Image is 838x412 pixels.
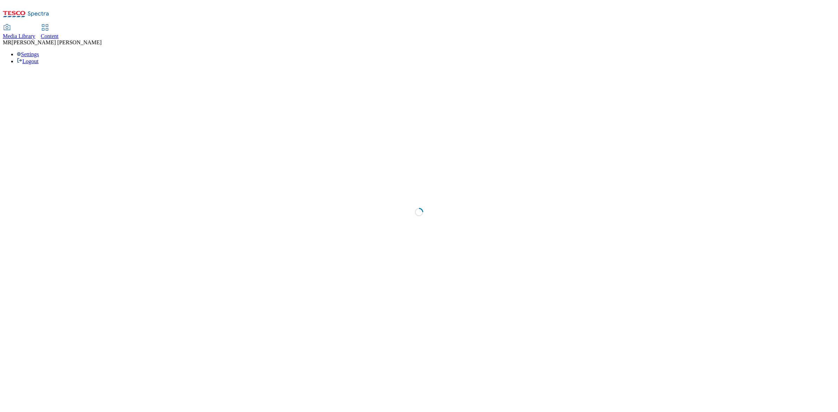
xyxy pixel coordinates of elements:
span: Content [41,33,59,39]
a: Media Library [3,25,35,39]
span: MR [3,39,12,45]
span: [PERSON_NAME] [PERSON_NAME] [12,39,102,45]
a: Settings [17,51,39,57]
a: Content [41,25,59,39]
span: Media Library [3,33,35,39]
a: Logout [17,58,38,64]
